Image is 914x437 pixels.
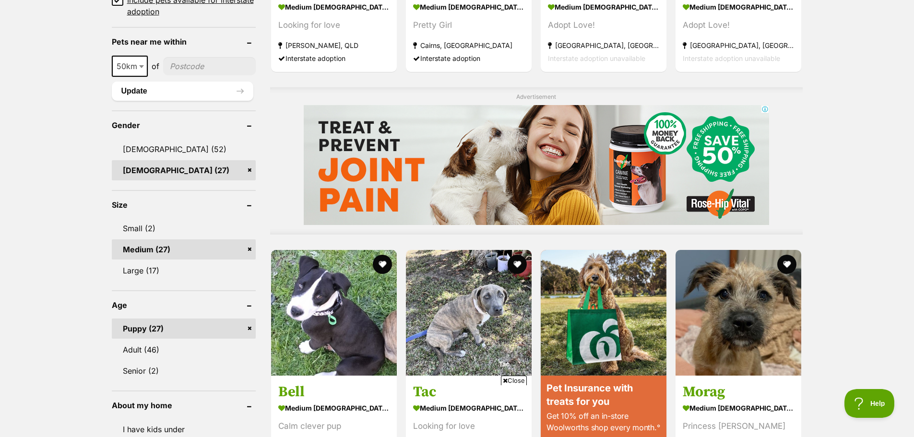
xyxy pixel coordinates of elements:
[278,52,390,65] div: Interstate adoption
[112,218,256,238] a: Small (2)
[163,57,256,75] input: postcode
[278,419,390,432] div: Calm clever pup
[112,121,256,130] header: Gender
[152,60,159,72] span: of
[271,250,397,376] img: Bell - Mixed breed Dog
[112,340,256,360] a: Adult (46)
[112,401,256,410] header: About my home
[112,160,256,180] a: [DEMOGRAPHIC_DATA] (27)
[112,82,253,101] button: Update
[112,56,148,77] span: 50km
[683,419,794,432] div: Princess [PERSON_NAME]
[304,105,769,225] iframe: Advertisement
[413,19,524,32] div: Pretty Girl
[683,19,794,32] div: Adopt Love!
[501,376,527,385] span: Close
[112,301,256,309] header: Age
[278,19,390,32] div: Looking for love
[683,401,794,414] strong: medium [DEMOGRAPHIC_DATA] Dog
[112,139,256,159] a: [DEMOGRAPHIC_DATA] (52)
[683,382,794,401] h3: Morag
[683,39,794,52] strong: [GEOGRAPHIC_DATA], [GEOGRAPHIC_DATA]
[112,319,256,339] a: Puppy (27)
[548,39,659,52] strong: [GEOGRAPHIC_DATA], [GEOGRAPHIC_DATA]
[413,39,524,52] strong: Cairns, [GEOGRAPHIC_DATA]
[112,361,256,381] a: Senior (2)
[676,250,801,376] img: Morag - Mixed breed Dog
[413,52,524,65] div: Interstate adoption
[413,382,524,401] h3: Tac
[778,255,797,274] button: favourite
[278,401,390,414] strong: medium [DEMOGRAPHIC_DATA] Dog
[283,389,632,432] iframe: Advertisement
[548,19,659,32] div: Adopt Love!
[112,37,256,46] header: Pets near me within
[278,382,390,401] h3: Bell
[406,250,532,376] img: Tac - Bullmastiff x Jack Russell Terrier Dog
[112,260,256,281] a: Large (17)
[113,59,147,73] span: 50km
[112,239,256,260] a: Medium (27)
[270,87,803,235] div: Advertisement
[548,54,645,62] span: Interstate adoption unavailable
[112,201,256,209] header: Size
[508,255,527,274] button: favourite
[844,389,895,418] iframe: Help Scout Beacon - Open
[683,54,780,62] span: Interstate adoption unavailable
[373,255,392,274] button: favourite
[278,39,390,52] strong: [PERSON_NAME], QLD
